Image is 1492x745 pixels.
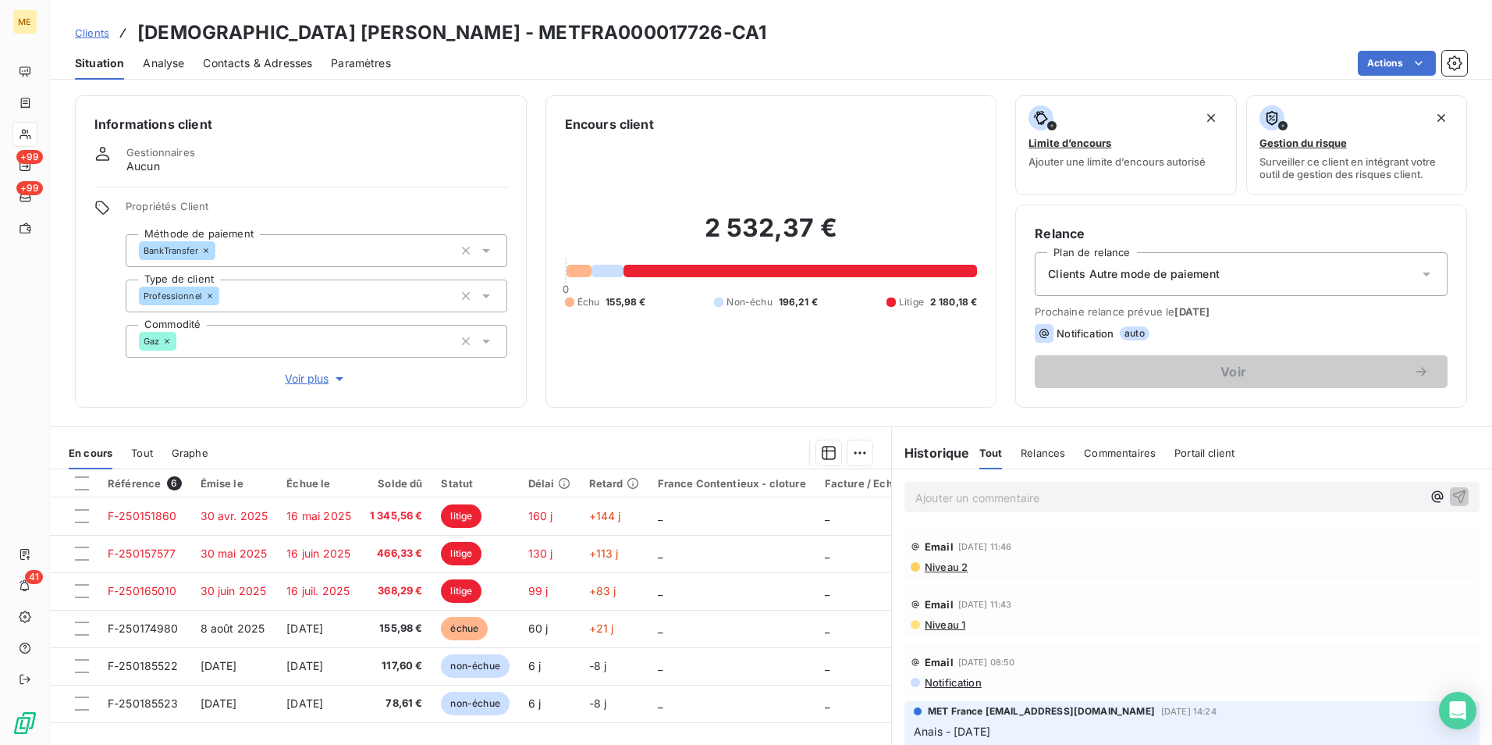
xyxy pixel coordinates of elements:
span: +99 [16,181,43,195]
span: Non-échu [726,295,772,309]
h6: Historique [892,444,970,462]
span: Notification [923,676,982,689]
span: échue [441,617,488,640]
span: _ [825,547,829,560]
div: ME [12,9,37,34]
span: Clients [75,27,109,39]
h3: [DEMOGRAPHIC_DATA] [PERSON_NAME] - METFRA000017726-CA1 [137,19,766,47]
span: [DATE] [286,622,323,635]
span: F-250174980 [108,622,179,635]
span: [DATE] 11:43 [958,600,1012,609]
span: F-250157577 [108,547,176,560]
span: Email [925,656,954,668]
span: 41 [25,570,43,584]
span: Voir plus [285,371,347,387]
button: Voir [1035,355,1448,388]
span: _ [825,659,829,672]
span: Niveau 1 [923,618,965,631]
span: litige [441,504,481,528]
div: Échue le [286,477,351,490]
span: _ [658,697,663,710]
input: Ajouter une valeur [215,244,228,258]
span: [DATE] [201,697,237,710]
span: non-échue [441,692,509,715]
div: France Contentieux - cloture [658,477,806,490]
span: Échu [577,295,600,309]
span: 6 [167,476,181,490]
span: Tout [979,447,1003,459]
h6: Relance [1035,224,1448,243]
span: 160 j [528,509,553,522]
span: Notification [1057,327,1114,340]
button: Actions [1358,51,1436,76]
span: _ [658,622,663,635]
span: [DATE] 14:24 [1161,707,1217,716]
div: Statut [441,477,509,490]
span: litige [441,542,481,565]
img: Logo LeanPay [12,711,37,736]
span: Email [925,540,954,553]
span: 196,21 € [779,295,818,309]
span: 117,60 € [370,658,423,674]
input: Ajouter une valeur [219,289,232,303]
span: 16 juin 2025 [286,547,350,560]
span: Gestionnaires [126,146,195,159]
span: Ajouter une limite d’encours autorisé [1028,155,1206,168]
span: Anais - [DATE] [914,725,990,738]
span: 368,29 € [370,583,423,599]
div: Délai [528,477,570,490]
span: auto [1120,326,1149,340]
button: Gestion du risqueSurveiller ce client en intégrant votre outil de gestion des risques client. [1246,95,1467,195]
span: 466,33 € [370,546,423,561]
h6: Encours client [565,115,654,134]
span: +21 j [589,622,614,635]
span: [DATE] 08:50 [958,658,1015,667]
span: F-250185523 [108,697,179,710]
span: Situation [75,55,124,71]
div: Facture / Echéancier [825,477,932,490]
span: 30 avr. 2025 [201,509,268,522]
span: 78,61 € [370,696,423,711]
span: Surveiller ce client en intégrant votre outil de gestion des risques client. [1259,155,1454,180]
span: Tout [131,447,153,459]
span: MET France [EMAIL_ADDRESS][DOMAIN_NAME] [928,704,1155,718]
span: Aucun [126,159,160,174]
span: Analyse [143,55,184,71]
div: Retard [589,477,639,490]
span: Prochaine relance prévue le [1035,305,1448,318]
span: 1 345,56 € [370,508,423,524]
span: litige [441,579,481,603]
span: +113 j [589,547,619,560]
span: F-250165010 [108,584,177,597]
button: Limite d’encoursAjouter une limite d’encours autorisé [1015,95,1236,195]
span: +83 j [589,584,616,597]
span: Graphe [172,447,208,459]
span: _ [825,584,829,597]
span: [DATE] [1174,305,1210,318]
div: Solde dû [370,477,423,490]
span: 155,98 € [606,295,645,309]
span: _ [825,622,829,635]
span: -8 j [589,659,607,672]
div: Open Intercom Messenger [1439,692,1476,729]
input: Ajouter une valeur [176,334,189,348]
span: -8 j [589,697,607,710]
span: 16 mai 2025 [286,509,351,522]
div: Référence [108,476,182,490]
span: +144 j [589,509,621,522]
span: Litige [899,295,924,309]
span: 130 j [528,547,553,560]
span: 30 mai 2025 [201,547,268,560]
h6: Informations client [94,115,507,134]
span: Gestion du risque [1259,137,1347,149]
span: [DATE] [201,659,237,672]
span: F-250185522 [108,659,179,672]
span: Paramètres [331,55,391,71]
span: _ [658,584,663,597]
span: 6 j [528,697,541,710]
span: 60 j [528,622,549,635]
span: Gaz [144,337,159,346]
h2: 2 532,37 € [565,212,978,259]
span: _ [825,509,829,522]
span: [DATE] [286,697,323,710]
